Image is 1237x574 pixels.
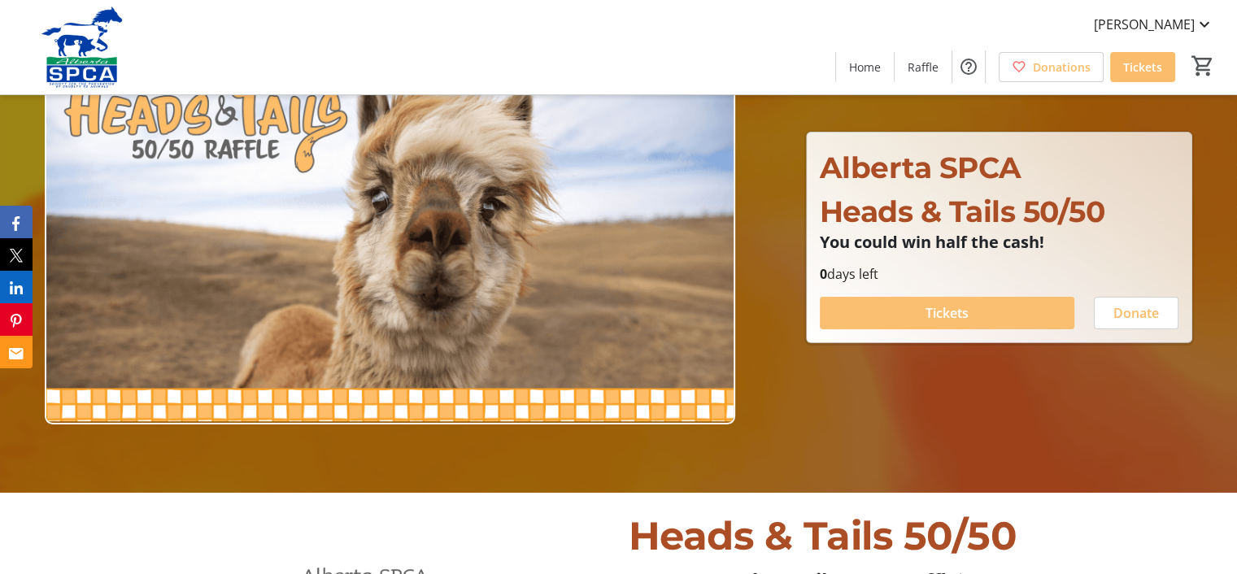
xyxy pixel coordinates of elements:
a: Tickets [1110,52,1175,82]
button: Cart [1188,51,1217,80]
img: Campaign CTA Media Photo [45,37,735,425]
span: Home [849,59,881,76]
button: [PERSON_NAME] [1081,11,1227,37]
span: Tickets [926,303,969,323]
span: Donate [1113,303,1159,323]
span: [PERSON_NAME] [1094,15,1195,34]
a: Raffle [895,52,952,82]
img: Alberta SPCA's Logo [10,7,155,88]
button: Help [952,50,985,83]
span: Alberta SPCA [820,150,1021,185]
span: Tickets [1123,59,1162,76]
span: 0 [820,265,827,283]
button: Donate [1094,297,1178,329]
span: Heads & Tails 50/50 [629,512,1017,559]
p: You could win half the cash! [820,233,1178,251]
button: Tickets [820,297,1074,329]
span: Heads & Tails 50/50 [820,194,1105,229]
p: days left [820,264,1178,284]
span: Donations [1033,59,1091,76]
a: Home [836,52,894,82]
a: Donations [999,52,1104,82]
span: Raffle [908,59,939,76]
